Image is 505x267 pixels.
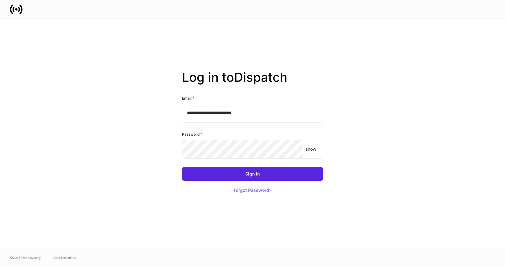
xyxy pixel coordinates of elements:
[234,188,271,192] div: Forgot Password?
[182,167,323,181] button: Sign In
[10,255,41,260] span: © 2025 OneAdvisory
[53,255,77,260] a: Data Disclaimer
[226,183,279,197] button: Forgot Password?
[182,131,202,137] h6: Password
[182,95,194,101] h6: Email
[182,70,323,95] h2: Log in to Dispatch
[306,146,316,152] p: show
[245,172,260,176] div: Sign In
